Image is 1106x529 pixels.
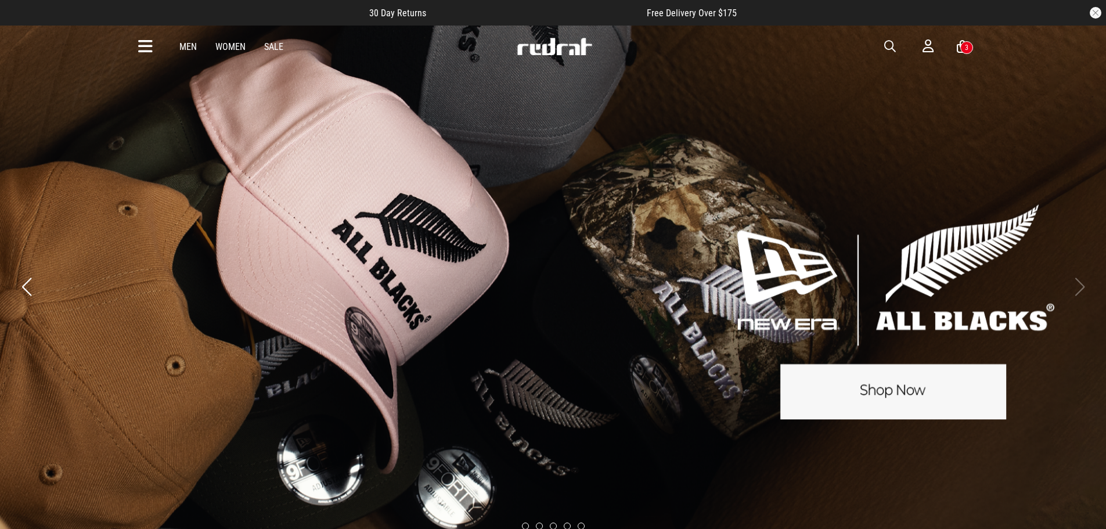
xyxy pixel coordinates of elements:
[957,41,968,53] a: 3
[215,41,246,52] a: Women
[516,38,593,55] img: Redrat logo
[647,8,737,19] span: Free Delivery Over $175
[965,44,968,52] div: 3
[179,41,197,52] a: Men
[449,7,624,19] iframe: Customer reviews powered by Trustpilot
[369,8,426,19] span: 30 Day Returns
[19,274,34,300] button: Previous slide
[1072,274,1087,300] button: Next slide
[264,41,283,52] a: Sale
